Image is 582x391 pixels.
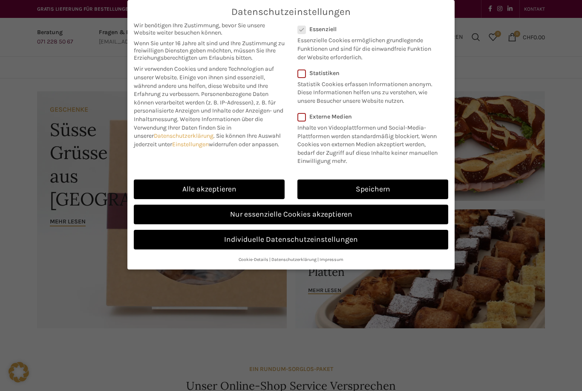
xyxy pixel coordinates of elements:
span: Wir verwenden Cookies und andere Technologien auf unserer Website. Einige von ihnen sind essenzie... [134,65,274,98]
a: Datenschutzerklärung [154,132,213,139]
a: Datenschutzerklärung [271,257,317,262]
span: Weitere Informationen über die Verwendung Ihrer Daten finden Sie in unserer . [134,116,263,139]
a: Speichern [297,180,448,199]
p: Essenzielle Cookies ermöglichen grundlegende Funktionen und sind für die einwandfreie Funktion de... [297,33,437,61]
span: Wir benötigen Ihre Zustimmung, bevor Sie unsere Website weiter besuchen können. [134,22,285,36]
p: Inhalte von Videoplattformen und Social-Media-Plattformen werden standardmäßig blockiert. Wenn Co... [297,120,443,165]
a: Nur essenzielle Cookies akzeptieren [134,205,448,224]
span: Sie können Ihre Auswahl jederzeit unter widerrufen oder anpassen. [134,132,281,148]
a: Individuelle Datenschutzeinstellungen [134,230,448,249]
label: Statistiken [297,70,437,77]
p: Statistik Cookies erfassen Informationen anonym. Diese Informationen helfen uns zu verstehen, wie... [297,77,437,105]
a: Alle akzeptieren [134,180,285,199]
span: Wenn Sie unter 16 Jahre alt sind und Ihre Zustimmung zu freiwilligen Diensten geben möchten, müss... [134,40,285,61]
a: Einstellungen [172,141,209,148]
a: Cookie-Details [239,257,268,262]
span: Datenschutzeinstellungen [231,6,351,17]
a: Impressum [320,257,343,262]
label: Essenziell [297,26,437,33]
span: Personenbezogene Daten können verarbeitet werden (z. B. IP-Adressen), z. B. für personalisierte A... [134,90,283,123]
label: Externe Medien [297,113,443,120]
